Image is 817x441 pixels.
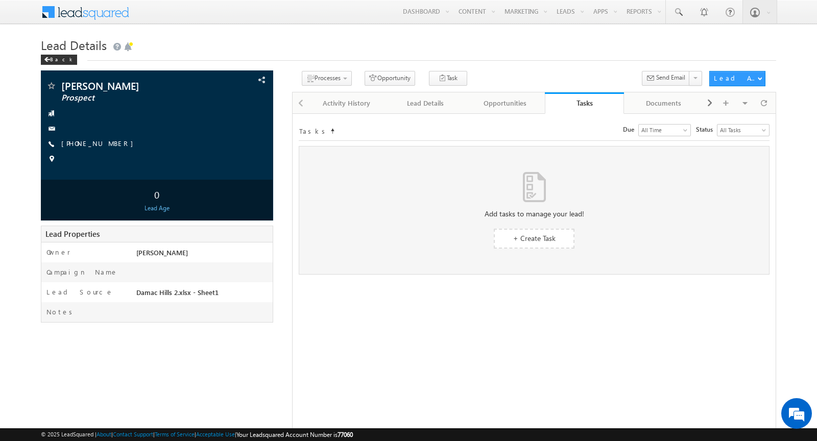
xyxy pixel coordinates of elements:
[307,92,387,114] a: Activity History
[474,97,536,109] div: Opportunities
[338,431,353,438] span: 77060
[299,124,329,136] td: Tasks
[365,71,415,86] button: Opportunity
[41,54,82,63] a: Back
[46,248,70,257] label: Owner
[134,287,273,302] div: Damac Hills 2.xlsx - Sheet1
[315,74,341,82] span: Processes
[43,185,270,204] div: 0
[299,209,769,218] div: Add tasks to manage your lead!
[43,204,270,213] div: Lead Age
[717,124,770,136] a: All Tasks
[466,92,545,114] a: Opportunities
[552,98,616,108] div: Tasks
[642,71,690,86] button: Send Email
[41,55,77,65] div: Back
[656,73,685,82] span: Send Email
[639,126,688,135] span: All Time
[46,267,118,277] label: Campaign Name
[709,71,765,86] button: Lead Actions
[61,139,138,149] span: [PHONE_NUMBER]
[638,124,691,136] a: All Time
[41,430,353,439] span: © 2025 LeadSquared | | | | |
[97,431,111,437] a: About
[136,248,188,257] span: [PERSON_NAME]
[429,71,467,86] button: Task
[196,431,235,437] a: Acceptable Use
[696,125,717,134] span: Status
[714,73,757,83] div: Lead Actions
[523,172,546,202] img: No data found
[545,92,624,114] a: Tasks
[623,125,638,134] span: Due
[717,126,766,135] span: All Tasks
[41,37,107,53] span: Lead Details
[395,97,456,109] div: Lead Details
[330,125,335,134] span: Sort Timeline
[316,97,377,109] div: Activity History
[61,81,206,91] span: [PERSON_NAME]
[236,431,353,438] span: Your Leadsquared Account Number is
[46,307,76,316] label: Notes
[45,229,100,239] span: Lead Properties
[387,92,466,114] a: Lead Details
[113,431,153,437] a: Contact Support
[46,287,113,297] label: Lead Source
[624,92,703,114] a: Documents
[61,93,206,103] span: Prospect
[632,97,694,109] div: Documents
[302,71,352,86] button: Processes
[513,233,556,243] span: + Create Task
[155,431,195,437] a: Terms of Service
